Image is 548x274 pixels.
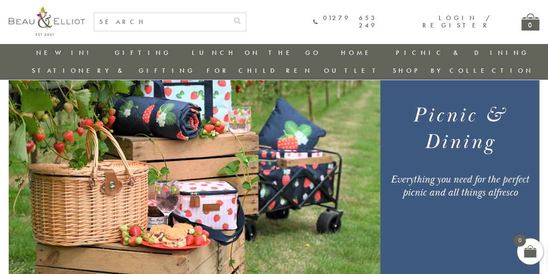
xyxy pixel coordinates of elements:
[388,102,531,156] h1: Picnic & Dining
[323,66,381,75] a: Outlet
[191,48,320,57] a: Lunch On The Go
[207,66,313,75] a: For Children
[313,14,377,30] a: 01279 653 249
[393,66,534,75] a: Shop by collection
[94,13,228,31] input: SEARCH
[422,14,491,30] a: Login / Register
[396,48,529,57] a: Picnic & Dining
[521,14,539,30] a: 0
[32,66,195,75] a: Stationery & Gifting
[9,7,85,36] img: logo
[341,48,376,57] a: Home
[388,173,531,199] div: Everything you need for the perfect picnic and all things alfresco
[514,234,526,247] span: 0
[36,48,95,57] a: New in!
[115,48,171,57] a: Gifting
